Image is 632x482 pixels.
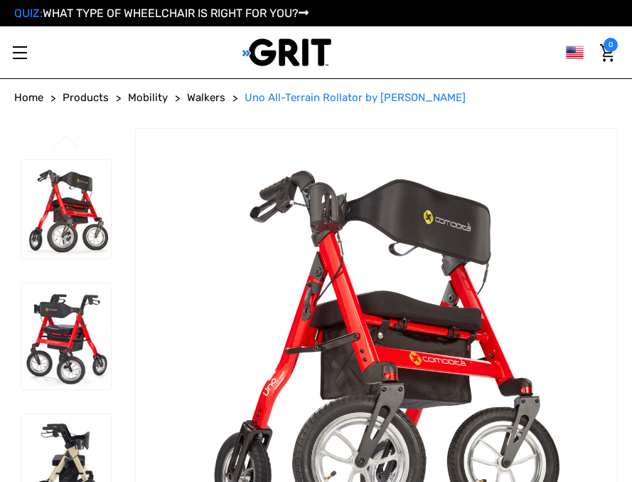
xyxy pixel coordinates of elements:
span: Toggle menu [13,52,27,53]
span: 0 [604,38,618,52]
a: Cart with 0 items [596,38,618,68]
button: Go to slide 3 of 3 [51,135,81,152]
a: QUIZ:WHAT TYPE OF WHEELCHAIR IS RIGHT FOR YOU? [14,6,309,20]
span: Uno All-Terrain Rollator by [PERSON_NAME] [245,91,466,104]
span: Walkers [187,91,225,104]
img: Uno All-Terrain Rollator by Comodita [21,283,111,389]
img: GRIT All-Terrain Wheelchair and Mobility Equipment [242,38,331,67]
img: Cart [600,44,614,62]
a: Home [14,90,43,106]
a: Mobility [128,90,168,106]
img: us.png [566,43,584,61]
span: Home [14,91,43,104]
nav: Breadcrumb [14,90,618,106]
span: Mobility [128,91,168,104]
a: Products [63,90,109,106]
span: Products [63,91,109,104]
img: Uno All-Terrain Rollator by Comodita [21,160,111,258]
span: QUIZ: [14,6,43,20]
a: Uno All-Terrain Rollator by [PERSON_NAME] [245,90,466,106]
a: Walkers [187,90,225,106]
